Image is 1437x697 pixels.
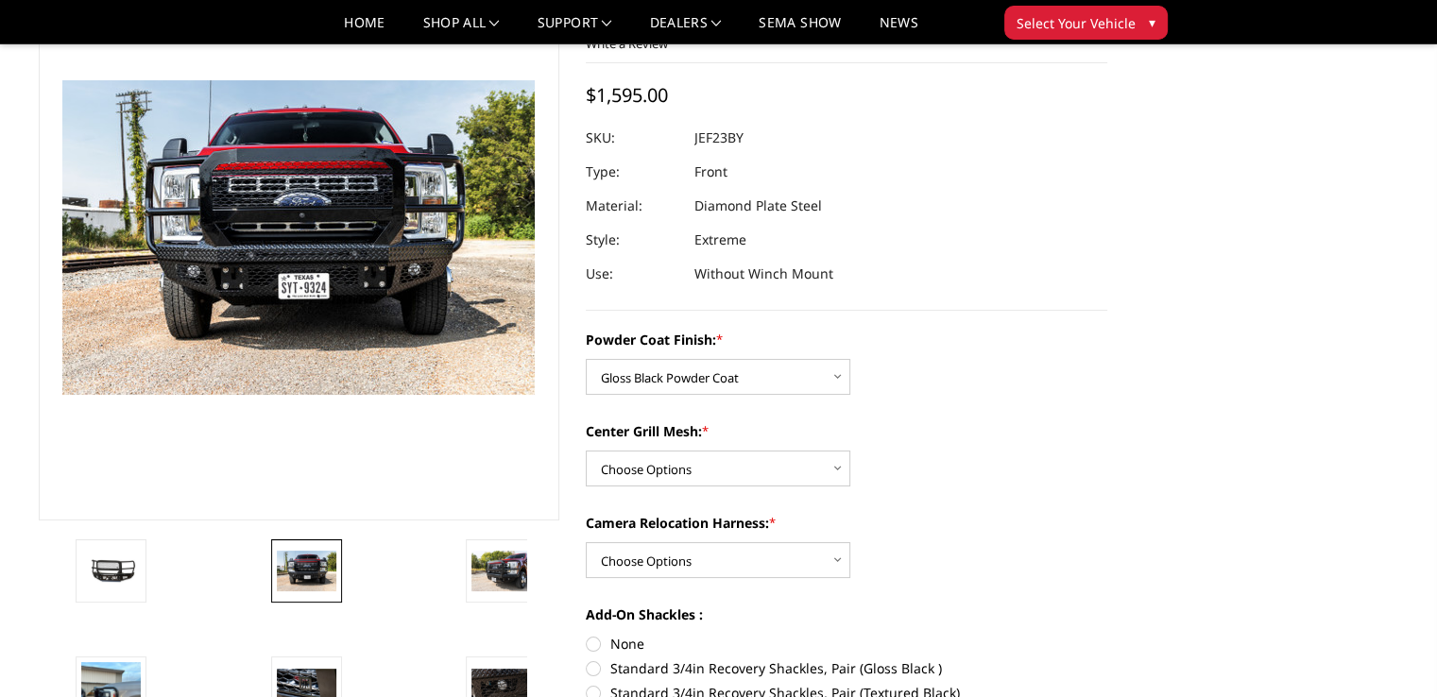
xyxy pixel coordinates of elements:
[538,16,612,43] a: Support
[586,513,1107,533] label: Camera Relocation Harness:
[471,551,531,590] img: 2023-2025 Ford F250-350 - FT Series - Extreme Front Bumper
[694,257,833,291] dd: Without Winch Mount
[1004,6,1168,40] button: Select Your Vehicle
[586,421,1107,441] label: Center Grill Mesh:
[694,121,744,155] dd: JEF23BY
[586,604,1107,624] label: Add-On Shackles :
[586,82,668,108] span: $1,595.00
[586,634,1107,654] label: None
[694,189,822,223] dd: Diamond Plate Steel
[586,35,668,52] a: Write a Review
[586,121,680,155] dt: SKU:
[586,257,680,291] dt: Use:
[423,16,500,43] a: shop all
[1017,13,1136,33] span: Select Your Vehicle
[277,551,336,590] img: 2023-2025 Ford F250-350 - FT Series - Extreme Front Bumper
[586,189,680,223] dt: Material:
[879,16,917,43] a: News
[650,16,722,43] a: Dealers
[586,330,1107,349] label: Powder Coat Finish:
[586,223,680,257] dt: Style:
[1343,606,1437,697] iframe: Chat Widget
[1149,12,1155,32] span: ▾
[344,16,385,43] a: Home
[759,16,841,43] a: SEMA Show
[81,557,141,585] img: 2023-2025 Ford F250-350 - FT Series - Extreme Front Bumper
[694,155,727,189] dd: Front
[586,155,680,189] dt: Type:
[694,223,746,257] dd: Extreme
[586,658,1107,678] label: Standard 3/4in Recovery Shackles, Pair (Gloss Black )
